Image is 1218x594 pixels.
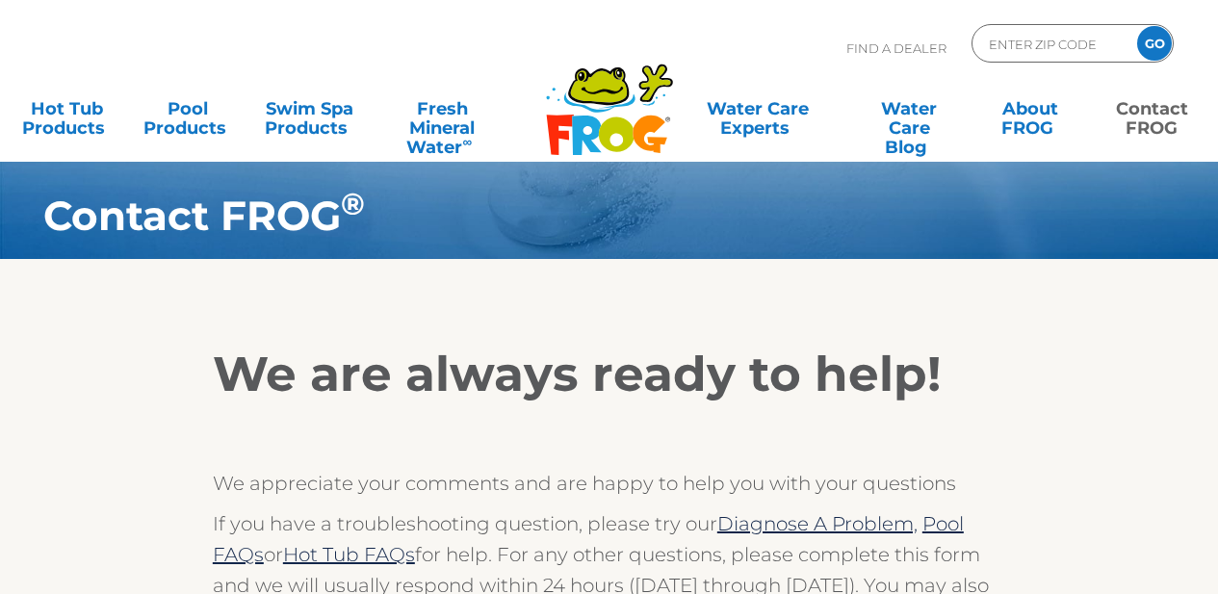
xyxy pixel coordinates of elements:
[213,346,1005,403] h2: We are always ready to help!
[141,90,235,128] a: PoolProducts
[846,24,946,72] p: Find A Dealer
[43,193,1085,239] h1: Contact FROG
[19,90,114,128] a: Hot TubProducts
[383,90,502,128] a: Fresh MineralWater∞
[983,90,1077,128] a: AboutFROG
[1137,26,1172,61] input: GO
[462,134,472,149] sup: ∞
[341,186,365,222] sup: ®
[262,90,356,128] a: Swim SpaProducts
[283,543,415,566] a: Hot Tub FAQs
[535,39,684,156] img: Frog Products Logo
[1104,90,1199,128] a: ContactFROG
[862,90,956,128] a: Water CareBlog
[213,468,1005,499] p: We appreciate your comments and are happy to help you with your questions
[682,90,835,128] a: Water CareExperts
[717,512,918,535] a: Diagnose A Problem,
